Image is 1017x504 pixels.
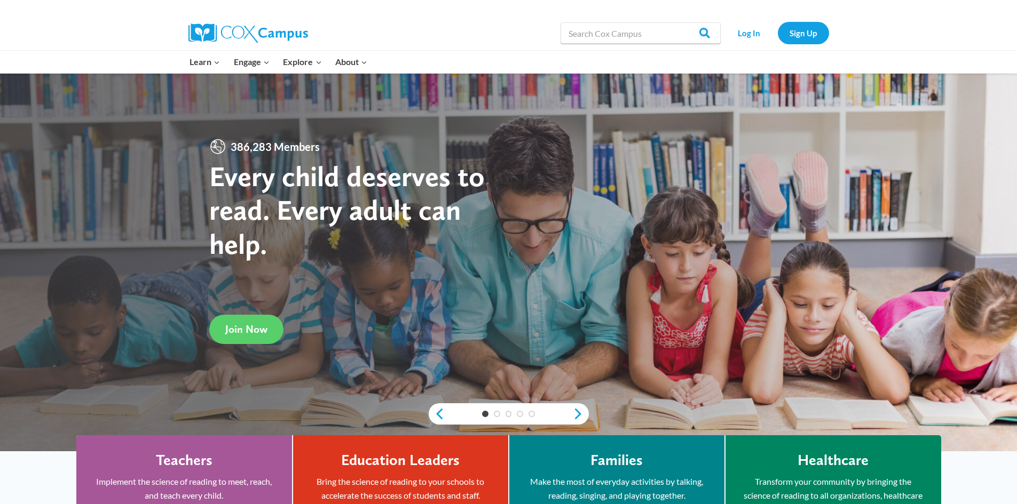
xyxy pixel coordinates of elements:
[529,411,535,417] a: 5
[283,55,321,69] span: Explore
[798,451,869,469] h4: Healthcare
[778,22,829,44] a: Sign Up
[341,451,460,469] h4: Education Leaders
[309,475,492,502] p: Bring the science of reading to your schools to accelerate the success of students and staff.
[92,475,276,502] p: Implement the science of reading to meet, reach, and teach every child.
[482,411,488,417] a: 1
[156,451,212,469] h4: Teachers
[561,22,721,44] input: Search Cox Campus
[726,22,829,44] nav: Secondary Navigation
[590,451,643,469] h4: Families
[225,323,267,335] span: Join Now
[209,159,485,261] strong: Every child deserves to read. Every adult can help.
[429,403,589,425] div: content slider buttons
[226,138,324,155] span: 386,283 Members
[517,411,523,417] a: 4
[209,315,283,344] a: Join Now
[506,411,512,417] a: 3
[183,51,374,73] nav: Primary Navigation
[429,407,445,420] a: previous
[573,407,589,420] a: next
[234,55,270,69] span: Engage
[188,23,308,43] img: Cox Campus
[190,55,220,69] span: Learn
[525,475,708,502] p: Make the most of everyday activities by talking, reading, singing, and playing together.
[494,411,500,417] a: 2
[335,55,367,69] span: About
[726,22,772,44] a: Log In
